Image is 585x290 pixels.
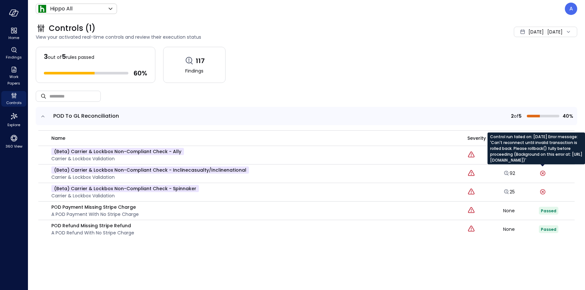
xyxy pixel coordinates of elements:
[503,227,539,231] div: None
[40,113,46,120] button: expand row
[467,135,486,142] span: Severity
[51,166,249,174] p: (beta) Carrier & lockbox non-compliant check - inclinecasualty/inclinenational
[565,3,577,15] div: Avi Brandwain
[511,112,514,120] span: 2
[1,65,26,87] div: Work Papers
[163,47,226,83] a: 117Findings
[38,5,46,13] img: Icon
[50,5,72,13] p: Hippo All
[1,133,26,150] div: 360 View
[539,169,547,177] div: Control run failed on: Aug 17, 2025 Error message: 'Can't reconnect until invalid transaction is ...
[528,28,544,35] span: [DATE]
[541,227,556,232] span: Passed
[4,73,24,86] span: Work Papers
[53,112,119,120] span: POD To GL Reconciliation
[62,52,66,61] span: 5
[51,155,184,162] p: Carrier & lockbox validation
[66,54,94,60] span: rules passed
[51,148,184,155] p: (beta) Carrier & lockbox non-compliant check - ally
[1,91,26,107] div: Controls
[1,26,26,42] div: Home
[514,112,519,120] span: of
[51,229,134,236] p: A POD Refund with no Stripe Charge
[487,133,585,165] div: Control run failed on: [DATE] Error message: 'Can't reconnect until invalid transaction is rolled...
[49,23,96,33] span: Controls (1)
[48,54,62,60] span: out of
[134,69,147,77] span: 60 %
[6,54,22,60] span: Findings
[196,57,205,65] span: 117
[6,99,22,106] span: Controls
[467,225,475,233] div: Critical
[51,204,139,211] p: POD Payment Missing Stripe Charge
[44,52,48,61] span: 3
[519,112,522,120] span: 5
[539,188,547,196] div: Control run failed on: Aug 17, 2025 Error message: 'Can't reconnect until invalid transaction is ...
[51,192,199,199] p: Carrier & lockbox validation
[6,143,22,150] span: 360 View
[1,46,26,61] div: Findings
[7,122,20,128] span: Explore
[51,185,199,192] p: (beta) Carrier & lockbox non-compliant check - Spinnaker
[51,222,134,229] p: POD Refund Missing Stripe Refund
[467,188,475,196] div: Critical
[503,190,515,197] a: Explore findings
[503,208,539,213] div: None
[51,211,139,218] p: A POD Payment with no Stripe Charge
[1,111,26,129] div: Explore
[185,67,203,74] span: Findings
[503,172,515,178] a: Explore findings
[467,169,475,178] div: Critical
[503,170,515,177] a: 92
[503,189,515,195] a: 25
[36,33,418,41] span: View your activated real-time controls and review their execution status
[467,151,475,159] div: Critical
[562,112,573,120] span: 40%
[51,174,249,181] p: Carrier & lockbox validation
[51,135,65,142] span: name
[8,34,19,41] span: Home
[467,206,475,215] div: Critical
[541,208,556,214] span: Passed
[569,5,573,13] p: A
